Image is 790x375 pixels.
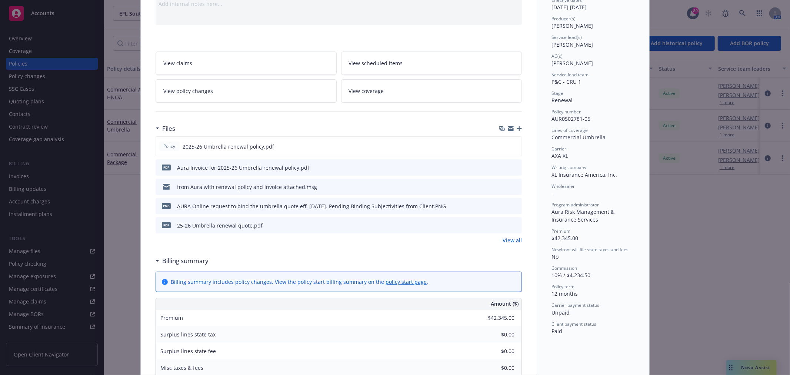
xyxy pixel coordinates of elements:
[551,309,570,316] span: Unpaid
[551,16,576,22] span: Producer(s)
[471,346,519,357] input: 0.00
[386,278,427,285] a: policy start page
[512,164,519,172] button: preview file
[551,72,589,78] span: Service lead team
[471,312,519,323] input: 0.00
[551,34,582,40] span: Service lead(s)
[162,203,171,209] span: PNG
[551,60,593,67] span: [PERSON_NAME]
[500,183,506,191] button: download file
[171,278,428,286] div: Billing summary includes policy changes. View the policy start billing summary on the .
[551,228,570,234] span: Premium
[160,348,216,355] span: Surplus lines state fee
[471,329,519,340] input: 0.00
[500,222,506,229] button: download file
[163,87,213,95] span: View policy changes
[551,78,581,85] span: P&C - CRU 1
[551,190,553,197] span: -
[551,53,563,59] span: AC(s)
[551,272,590,279] span: 10% / $4,234.50
[551,208,616,223] span: Aura Risk Management & Insurance Services
[177,222,263,229] div: 25-26 Umbrella renewal quote.pdf
[163,59,192,67] span: View claims
[551,302,599,308] span: Carrier payment status
[551,253,559,260] span: No
[500,143,506,150] button: download file
[512,222,519,229] button: preview file
[551,109,581,115] span: Policy number
[551,328,562,335] span: Paid
[162,143,177,150] span: Policy
[156,52,337,75] a: View claims
[512,202,519,210] button: preview file
[551,152,568,159] span: AXA XL
[551,133,634,141] div: Commercial Umbrella
[551,164,586,170] span: Writing company
[551,235,578,242] span: $42,345.00
[471,362,519,374] input: 0.00
[162,256,209,266] h3: Billing summary
[162,124,175,133] h3: Files
[551,97,573,104] span: Renewal
[162,222,171,228] span: pdf
[551,283,574,290] span: Policy term
[551,171,617,178] span: XL Insurance America, Inc.
[156,256,209,266] div: Billing summary
[341,79,522,103] a: View coverage
[551,246,629,253] span: Newfront will file state taxes and fees
[512,143,519,150] button: preview file
[162,165,171,170] span: pdf
[177,183,317,191] div: from Aura with renewal policy and invoice attached.msg
[177,202,446,210] div: AURA Online request to bind the umbrella quote eff. [DATE]. Pending Binding Subjectivities from C...
[551,202,599,208] span: Program administrator
[512,183,519,191] button: preview file
[551,90,563,96] span: Stage
[177,164,309,172] div: Aura Invoice for 2025-26 Umbrella renewal policy.pdf
[160,314,183,321] span: Premium
[183,143,274,150] span: 2025-26 Umbrella renewal policy.pdf
[491,300,519,308] span: Amount ($)
[551,41,593,48] span: [PERSON_NAME]
[160,364,203,371] span: Misc taxes & fees
[349,87,384,95] span: View coverage
[349,59,403,67] span: View scheduled items
[551,22,593,29] span: [PERSON_NAME]
[551,115,590,122] span: AUR0502781-05
[551,321,596,327] span: Client payment status
[551,127,588,133] span: Lines of coverage
[156,79,337,103] a: View policy changes
[156,124,175,133] div: Files
[341,52,522,75] a: View scheduled items
[160,331,216,338] span: Surplus lines state tax
[500,202,506,210] button: download file
[551,146,566,152] span: Carrier
[503,236,522,244] a: View all
[551,183,575,189] span: Wholesaler
[551,265,577,271] span: Commission
[551,290,578,297] span: 12 months
[500,164,506,172] button: download file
